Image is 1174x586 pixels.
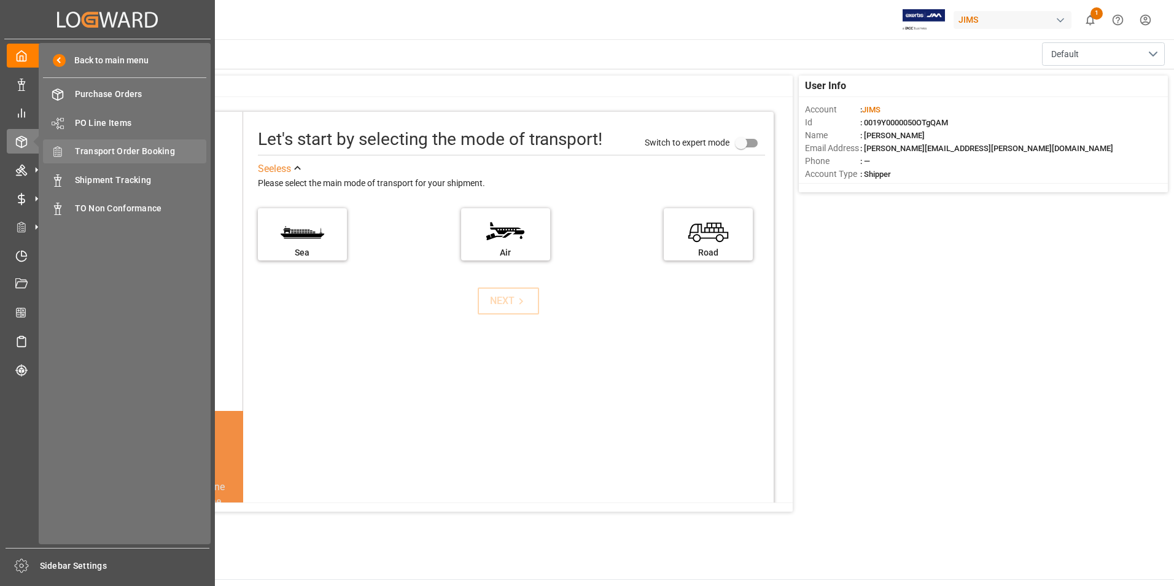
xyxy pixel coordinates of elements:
[258,127,602,152] div: Let's start by selecting the mode of transport!
[490,294,527,308] div: NEXT
[645,137,729,147] span: Switch to expert mode
[7,272,208,296] a: Document Management
[75,145,207,158] span: Transport Order Booking
[7,329,208,353] a: Sailing Schedules
[7,300,208,324] a: CO2 Calculator
[7,243,208,267] a: Timeslot Management V2
[7,101,208,125] a: My Reports
[805,168,860,181] span: Account Type
[258,176,765,191] div: Please select the main mode of transport for your shipment.
[954,8,1076,31] button: JIMS
[670,246,747,259] div: Road
[43,139,206,163] a: Transport Order Booking
[40,560,210,572] span: Sidebar Settings
[805,155,860,168] span: Phone
[805,79,846,93] span: User Info
[43,168,206,192] a: Shipment Tracking
[75,88,207,101] span: Purchase Orders
[860,118,948,127] span: : 0019Y0000050OTgQAM
[1090,7,1103,20] span: 1
[805,129,860,142] span: Name
[43,197,206,221] a: TO Non Conformance
[1051,48,1079,61] span: Default
[805,103,860,116] span: Account
[860,157,870,166] span: : —
[860,170,891,179] span: : Shipper
[860,144,1113,153] span: : [PERSON_NAME][EMAIL_ADDRESS][PERSON_NAME][DOMAIN_NAME]
[264,246,341,259] div: Sea
[1076,6,1104,34] button: show 1 new notifications
[75,174,207,187] span: Shipment Tracking
[75,202,207,215] span: TO Non Conformance
[805,142,860,155] span: Email Address
[7,44,208,68] a: My Cockpit
[862,105,880,114] span: JIMS
[7,72,208,96] a: Data Management
[467,246,544,259] div: Air
[805,116,860,129] span: Id
[860,131,925,140] span: : [PERSON_NAME]
[7,357,208,381] a: Tracking Shipment
[226,480,243,583] button: next slide / item
[478,287,539,314] button: NEXT
[954,11,1071,29] div: JIMS
[75,117,207,130] span: PO Line Items
[43,82,206,106] a: Purchase Orders
[1104,6,1132,34] button: Help Center
[66,54,149,67] span: Back to main menu
[1042,42,1165,66] button: open menu
[258,162,291,176] div: See less
[860,105,880,114] span: :
[43,111,206,135] a: PO Line Items
[903,9,945,31] img: Exertis%20JAM%20-%20Email%20Logo.jpg_1722504956.jpg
